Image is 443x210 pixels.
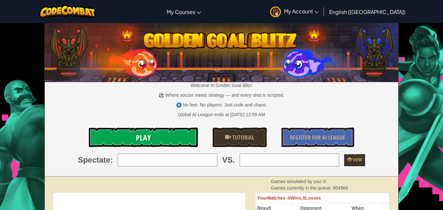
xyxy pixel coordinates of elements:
img: Golden Goal [45,20,399,82]
span: Games simulated by you: [271,179,323,184]
span: My Courses [167,8,195,15]
img: avatar [270,6,281,17]
span: VS. [222,154,235,166]
span: Tutorial [231,133,254,142]
p: ⚽ Where soccer meets strategy — and every shot is scripted. [45,92,399,98]
a: Tutorial [212,128,267,147]
div: Global AI League ends at [DATE] 12:59 AM [178,111,265,118]
p: Welcome to Golden Goal Blitz! [45,82,399,89]
th: 0 0 [255,193,389,203]
a: English ([GEOGRAPHIC_DATA]) [326,3,409,20]
img: CodeCombat logo [39,5,96,18]
span: English ([GEOGRAPHIC_DATA]) [329,8,405,15]
span: 954968 [333,185,348,191]
span: Wins, [291,195,303,201]
p: 🧿 No feet. No players. Just code and chaos. [45,102,399,108]
a: My Courses [163,3,204,20]
span: 0 [323,179,326,184]
span: My Account [284,8,319,15]
span: Games currently in the queue: [271,185,333,191]
a: My Account [267,1,322,22]
span: Play [136,132,151,143]
span: Spectate [78,154,110,166]
span: View [352,156,362,163]
span: Matches - [267,195,288,201]
span: Your [257,195,267,201]
span: Register for AI League [290,133,345,142]
span: : [110,154,113,166]
a: Register for AI League [281,128,354,147]
span: Losses [305,195,321,201]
